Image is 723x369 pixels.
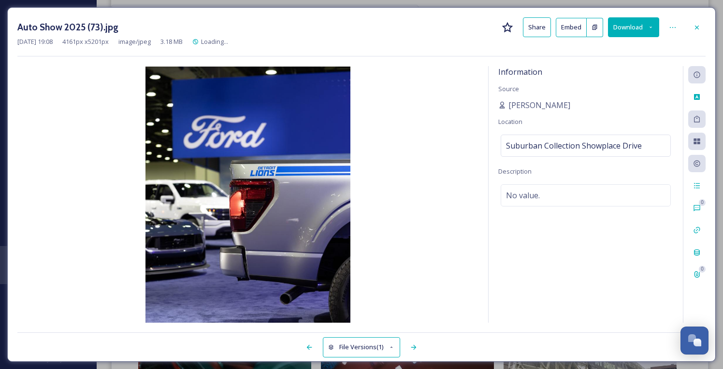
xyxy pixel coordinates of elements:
[17,20,118,34] h3: Auto Show 2025 (73).jpg
[699,199,706,206] div: 0
[506,140,642,151] span: Suburban Collection Showplace Drive
[523,17,551,37] button: Share
[62,37,109,46] span: 4161 px x 5201 px
[680,327,709,355] button: Open Chat
[699,266,706,273] div: 0
[608,17,659,37] button: Download
[17,37,53,46] span: [DATE] 19:08
[323,337,400,357] button: File Versions(1)
[118,37,151,46] span: image/jpeg
[498,84,519,93] span: Source
[498,67,542,77] span: Information
[498,117,522,126] span: Location
[17,67,478,323] img: 5838e864-30fa-4d7e-b610-ffd789b96dfb.jpg
[506,190,540,201] span: No value.
[556,18,587,37] button: Embed
[160,37,183,46] span: 3.18 MB
[498,167,532,176] span: Description
[201,37,228,46] span: Loading...
[508,99,570,111] span: [PERSON_NAME]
